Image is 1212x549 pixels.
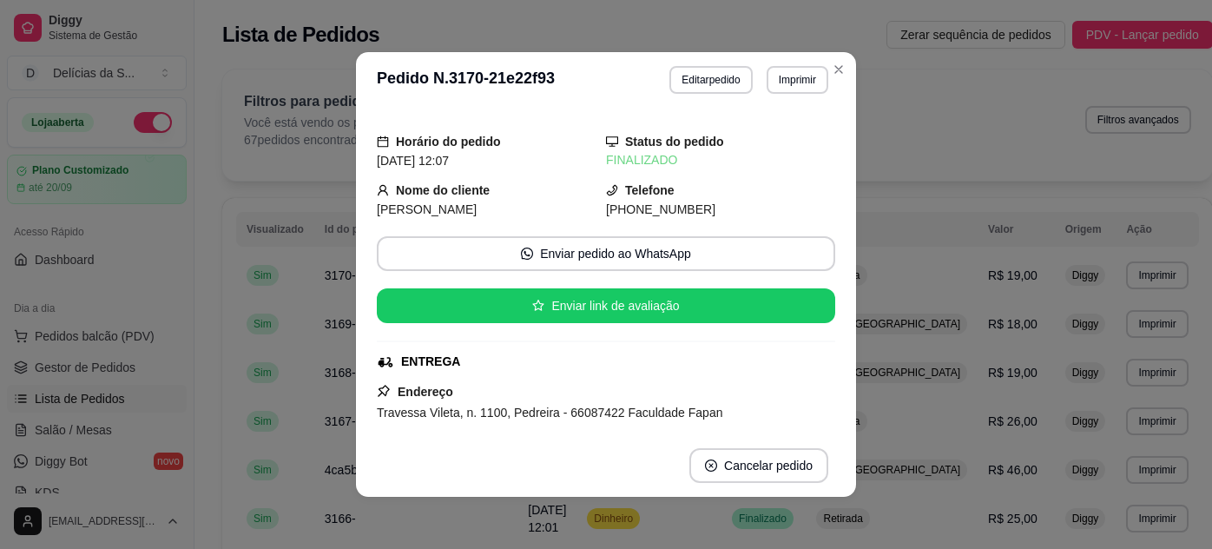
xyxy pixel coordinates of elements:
button: Editarpedido [669,66,752,94]
span: user [377,184,389,196]
span: close-circle [705,460,717,472]
button: Imprimir [767,66,828,94]
div: ENTREGA [401,353,460,371]
span: pushpin [377,384,391,398]
h3: Pedido N. 3170-21e22f93 [377,66,555,94]
button: whats-appEnviar pedido ao WhatsApp [377,236,835,271]
strong: Nome do cliente [396,183,490,197]
strong: Endereço [398,385,453,399]
div: FINALIZADO [606,151,835,169]
span: [PHONE_NUMBER] [606,202,715,216]
span: calendar [377,136,389,148]
span: star [532,300,544,312]
span: [PERSON_NAME] [377,202,477,216]
button: Close [825,56,853,83]
span: desktop [606,136,618,148]
strong: Horário do pedido [396,135,501,149]
button: starEnviar link de avaliação [377,288,835,323]
span: phone [606,184,618,196]
span: Travessa Vileta, n. 1100, Pedreira - 66087422 Faculdade Fapan [377,406,722,420]
span: [DATE] 12:07 [377,154,449,168]
strong: Status do pedido [625,135,724,149]
span: whats-app [521,248,533,260]
button: close-circleCancelar pedido [689,448,828,483]
strong: Telefone [625,183,675,197]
